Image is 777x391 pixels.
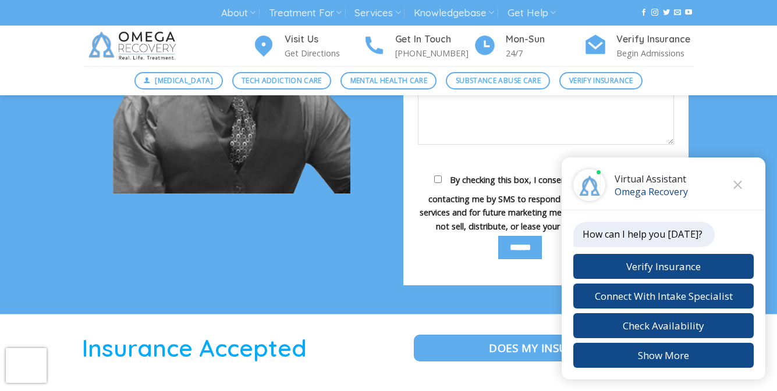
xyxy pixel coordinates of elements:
[508,2,556,24] a: Get Help
[506,46,584,60] p: 24/7
[584,32,694,60] a: Verify Insurance Begin Admissions
[559,72,643,89] a: Verify Insurance
[350,75,427,86] span: Mental Health Care
[9,332,380,363] h1: Insurance Accepted
[252,32,363,60] a: Visit Us Get Directions
[285,46,363,60] p: Get Directions
[363,32,473,60] a: Get In Touch [PHONE_NUMBER]
[418,62,674,153] label: Your message (optional)
[640,9,647,17] a: Follow on Facebook
[285,32,363,47] h4: Visit Us
[685,9,692,17] a: Follow on YouTube
[569,75,633,86] span: Verify Insurance
[446,72,550,89] a: Substance Abuse Care
[134,72,223,89] a: [MEDICAL_DATA]
[489,339,676,356] span: Does my Insurance cover this?
[616,32,694,47] h4: Verify Insurance
[651,9,658,17] a: Follow on Instagram
[506,32,584,47] h4: Mon-Sun
[242,75,322,86] span: Tech Addiction Care
[340,72,437,89] a: Mental Health Care
[674,9,681,17] a: Send us an email
[414,2,494,24] a: Knowledgebase
[456,75,541,86] span: Substance Abuse Care
[395,32,473,47] h4: Get In Touch
[232,72,332,89] a: Tech Addiction Care
[616,46,694,60] p: Begin Admissions
[221,2,256,24] a: About
[354,2,400,24] a: Services
[663,9,670,17] a: Follow on Twitter
[83,26,185,66] img: Omega Recovery
[418,75,674,145] textarea: Your message (optional)
[395,46,473,60] p: [PHONE_NUMBER]
[420,174,661,231] span: By checking this box, I consent to Omega Recovery contacting me by SMS to respond to my above inq...
[414,335,751,361] a: Does my Insurance cover this?
[155,75,213,86] span: [MEDICAL_DATA]
[434,175,442,183] input: By checking this box, I consent to Omega Recovery contacting me by SMS to respond to my above inq...
[269,2,342,24] a: Treatment For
